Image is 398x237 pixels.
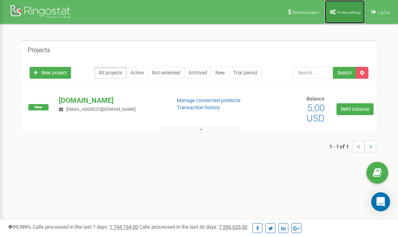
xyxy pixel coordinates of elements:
[148,67,185,79] a: Not extended
[28,104,49,110] span: New
[177,97,241,103] a: Manage connected products
[329,133,376,160] nav: ...
[329,140,353,152] span: 1 - 1 of 1
[219,224,247,230] u: 7 596 625,00
[30,67,71,79] a: New project
[292,10,320,15] span: Referral program
[337,10,361,15] span: Profile settings
[211,67,229,79] a: New
[184,67,211,79] a: Archived
[371,192,390,211] div: Open Intercom Messenger
[306,102,325,124] span: 5,00 USD
[293,67,333,79] input: Search
[139,224,247,230] span: Calls processed in the last 30 days :
[59,95,164,106] p: [DOMAIN_NAME]
[66,107,136,112] span: [EMAIL_ADDRESS][DOMAIN_NAME]
[177,104,220,110] a: Transaction history
[377,10,390,15] span: Log Out
[336,103,374,115] a: Refill balance
[126,67,148,79] a: Active
[94,67,127,79] a: All projects
[110,224,138,230] u: 1 744 194,00
[229,67,262,79] a: Trial period
[33,224,138,230] span: Calls processed in the last 7 days :
[306,96,325,102] span: Balance
[333,67,356,79] button: Search
[8,224,32,230] span: 99,989%
[28,47,50,54] h5: Projects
